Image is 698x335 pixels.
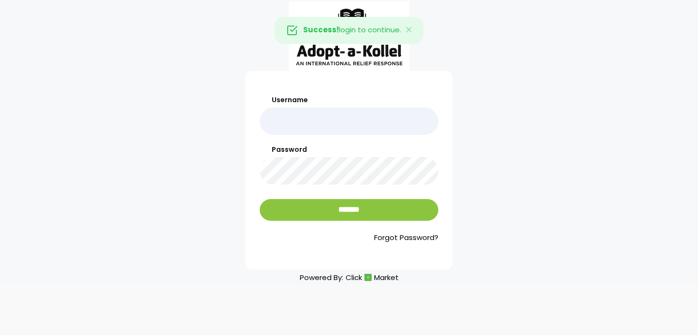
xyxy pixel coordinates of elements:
[260,145,438,155] label: Password
[260,232,438,243] a: Forgot Password?
[300,271,399,284] p: Powered By:
[346,271,399,284] a: ClickMarket
[303,25,339,35] strong: Success!
[260,95,438,105] label: Username
[364,274,372,281] img: cm_icon.png
[395,17,423,43] button: Close
[275,17,423,44] div: login to continue.
[289,1,409,71] img: aak_logo_sm.jpeg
